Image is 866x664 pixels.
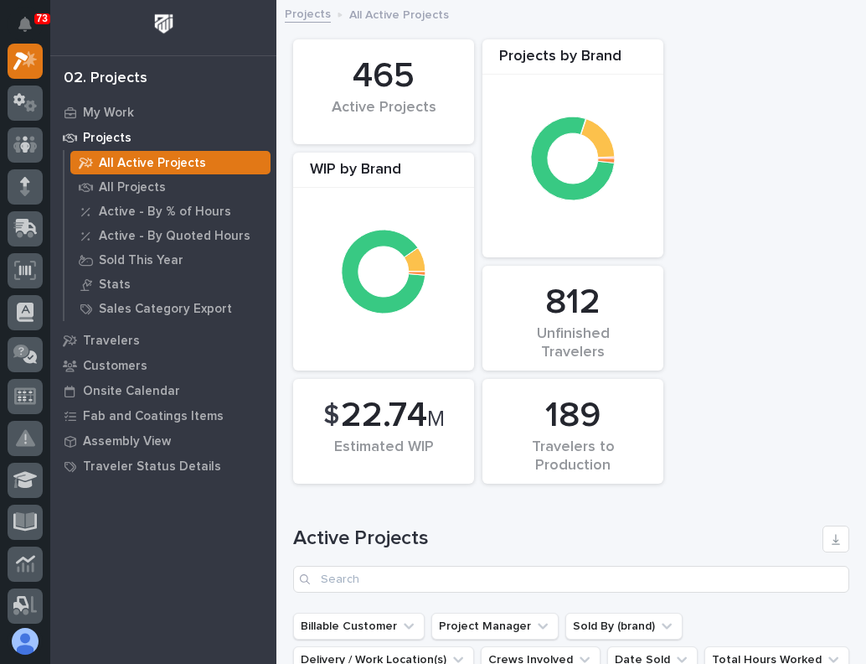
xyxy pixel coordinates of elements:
[83,131,131,146] p: Projects
[21,17,43,44] div: Notifications73
[322,438,446,474] div: Estimated WIP
[322,99,446,134] div: Active Projects
[341,398,427,433] span: 22.74
[293,566,849,593] input: Search
[349,4,449,23] p: All Active Projects
[50,454,276,479] a: Traveler Status Details
[50,328,276,353] a: Travelers
[64,151,276,174] a: All Active Projects
[99,156,206,171] p: All Active Projects
[99,253,183,268] p: Sold This Year
[50,100,276,125] a: My Work
[64,70,147,88] div: 02. Projects
[37,13,48,24] p: 73
[83,434,171,449] p: Assembly View
[64,175,276,199] a: All Projects
[64,200,276,223] a: Active - By % of Hours
[511,325,635,361] div: Unfinished Travelers
[285,3,331,23] a: Projects
[148,8,179,39] img: Workspace Logo
[83,106,134,121] p: My Work
[50,428,276,454] a: Assembly View
[83,384,180,399] p: Onsite Calendar
[50,378,276,403] a: Onsite Calendar
[99,278,131,293] p: Stats
[8,624,43,659] button: users-avatar
[50,403,276,428] a: Fab and Coatings Items
[8,7,43,42] button: Notifications
[64,248,276,272] a: Sold This Year
[83,459,221,475] p: Traveler Status Details
[511,438,635,474] div: Travelers to Production
[99,302,232,317] p: Sales Category Export
[64,272,276,296] a: Stats
[482,48,663,75] div: Projects by Brand
[83,409,224,424] p: Fab and Coatings Items
[511,282,635,324] div: 812
[293,527,816,551] h1: Active Projects
[64,297,276,320] a: Sales Category Export
[323,400,339,432] span: $
[64,224,276,247] a: Active - By Quoted Hours
[565,613,683,640] button: Sold By (brand)
[83,359,147,374] p: Customers
[99,180,166,195] p: All Projects
[322,55,446,97] div: 465
[99,229,250,244] p: Active - By Quoted Hours
[293,613,425,640] button: Billable Customer
[83,334,140,349] p: Travelers
[511,395,635,437] div: 189
[99,205,231,220] p: Active - By % of Hours
[427,408,445,430] span: M
[50,353,276,378] a: Customers
[50,125,276,150] a: Projects
[293,161,474,189] div: WIP by Brand
[431,613,559,640] button: Project Manager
